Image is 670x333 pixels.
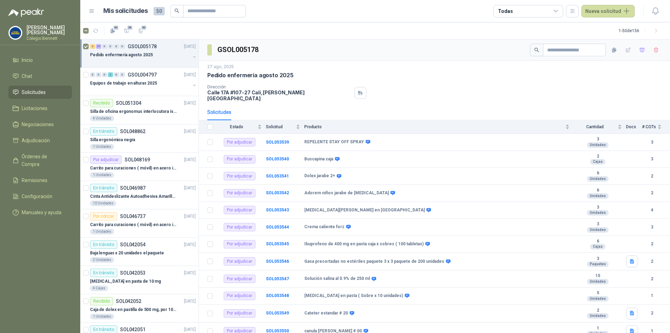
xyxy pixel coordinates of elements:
p: [PERSON_NAME] [PERSON_NAME] [27,25,72,35]
div: Por adjudicar [224,309,255,318]
a: Manuales y ayuda [8,206,72,219]
a: Solicitudes [8,86,72,99]
p: [DATE] [184,185,196,191]
button: 40 [135,25,146,36]
b: 6 [574,239,622,244]
b: 3 [574,222,622,227]
span: search [174,8,179,13]
p: Cinta Antideslizante Autoadhesiva Amarillo/Negra [90,193,177,200]
b: 2 [642,258,662,265]
a: 0 0 0 3 0 0 GSOL004797[DATE] Equipos de trabajo en alturas 2025 [90,71,197,93]
p: Pedido enfermería agosto 2025 [207,72,293,79]
p: SOL042053 [120,270,146,275]
p: SOL046737 [120,214,146,219]
p: Caja de dolex en pastilla de 500 mg, por 100 tabletas [90,306,177,313]
div: Por adjudicar [224,138,255,146]
div: Unidades [587,176,609,182]
span: search [534,48,539,52]
p: Carrito para curaciones ( móvil) en acero inoxidable [90,222,177,228]
span: 26 [127,25,133,30]
b: REPELENTE STAY OFF SPRAY [304,139,364,145]
a: SOL053539 [266,140,289,145]
p: SOL051304 [116,101,141,106]
span: Chat [22,72,32,80]
p: [DATE] [184,43,196,50]
a: En tránsitoSOL042054[DATE] Baja lenguas x 20 unidades el paquete2 Unidades [80,238,199,266]
p: [DATE] [184,270,196,276]
span: Remisiones [22,176,47,184]
p: Baja lenguas x 20 unidades el paquete [90,250,164,256]
b: Gasa precortadas no estériles paquete 3 x 3 paquete de 200 unidades [304,259,444,265]
b: SOL053544 [266,225,289,230]
div: 4 Cajas [90,285,108,291]
div: En tránsito [90,184,117,192]
div: 0 [90,72,95,77]
div: 1 Unidades [90,229,114,234]
p: GSOL004797 [128,72,157,77]
p: Silla ergonómica negra [90,137,135,143]
a: En tránsitoSOL046987[DATE] Cinta Antideslizante Autoadhesiva Amarillo/Negra10 Unidades [80,181,199,209]
div: 3 [108,72,113,77]
span: 40 [113,25,119,30]
div: Unidades [587,313,609,319]
b: 3 [642,224,662,231]
p: SOL048862 [120,129,146,134]
b: 1 [574,326,622,331]
span: Manuales y ayuda [22,209,61,216]
div: 1 Unidades [90,172,114,178]
b: 2 [642,241,662,247]
div: Unidades [587,193,609,199]
span: Solicitudes [22,88,46,96]
button: 26 [121,25,132,36]
div: 0 [108,44,113,49]
p: Carrito para curaciones ( móvil) en acero inoxidable [90,165,177,172]
div: Unidades [587,210,609,216]
div: Unidades [587,142,609,148]
div: Cajas [590,244,605,249]
p: GSOL005178 [128,44,157,49]
div: 0 [120,72,125,77]
th: Cantidad [574,120,626,134]
div: En tránsito [90,269,117,277]
a: RecibidoSOL051304[DATE] Silla de oficina ergonomus interlocutora isósceles azul4 Unidades [80,96,199,124]
a: Configuración [8,190,72,203]
div: 10 Unidades [90,201,116,206]
p: SOL048169 [125,157,150,162]
span: Inicio [22,56,33,64]
span: # COTs [642,124,656,129]
p: [DATE] [184,100,196,107]
a: Negociaciones [8,118,72,131]
a: Adjudicación [8,134,72,147]
button: Nueva solicitud [581,5,635,17]
div: 1 Unidades [90,144,114,150]
b: 2 [642,276,662,282]
p: [DATE] [184,241,196,248]
b: Cateter estandar # 20 [304,311,348,316]
b: 3 [574,205,622,210]
p: [DATE] [184,157,196,163]
a: SOL053542 [266,190,289,195]
p: [DATE] [184,326,196,333]
div: Todas [498,7,513,15]
b: 3 [642,156,662,162]
a: SOL053547 [266,276,289,281]
div: Cajas [590,159,605,165]
span: 50 [154,7,165,15]
img: Logo peakr [8,8,44,17]
p: [DATE] [184,128,196,135]
a: Chat [8,70,72,83]
b: 2 [574,308,622,313]
div: 1 Unidades [90,314,114,319]
a: SOL053548 [266,293,289,298]
h1: Mis solicitudes [103,6,148,16]
span: 40 [141,25,147,30]
div: Por adjudicar [224,172,255,180]
b: Ibuprofeno de 400 mg en pasta caja x sobres ( 100 tabletas) [304,241,424,247]
div: 0 [114,72,119,77]
a: SOL053540 [266,157,289,161]
div: Por adjudicar [224,206,255,214]
p: Dirección [207,85,352,89]
span: Estado [217,124,256,129]
div: Unidades [587,279,609,284]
